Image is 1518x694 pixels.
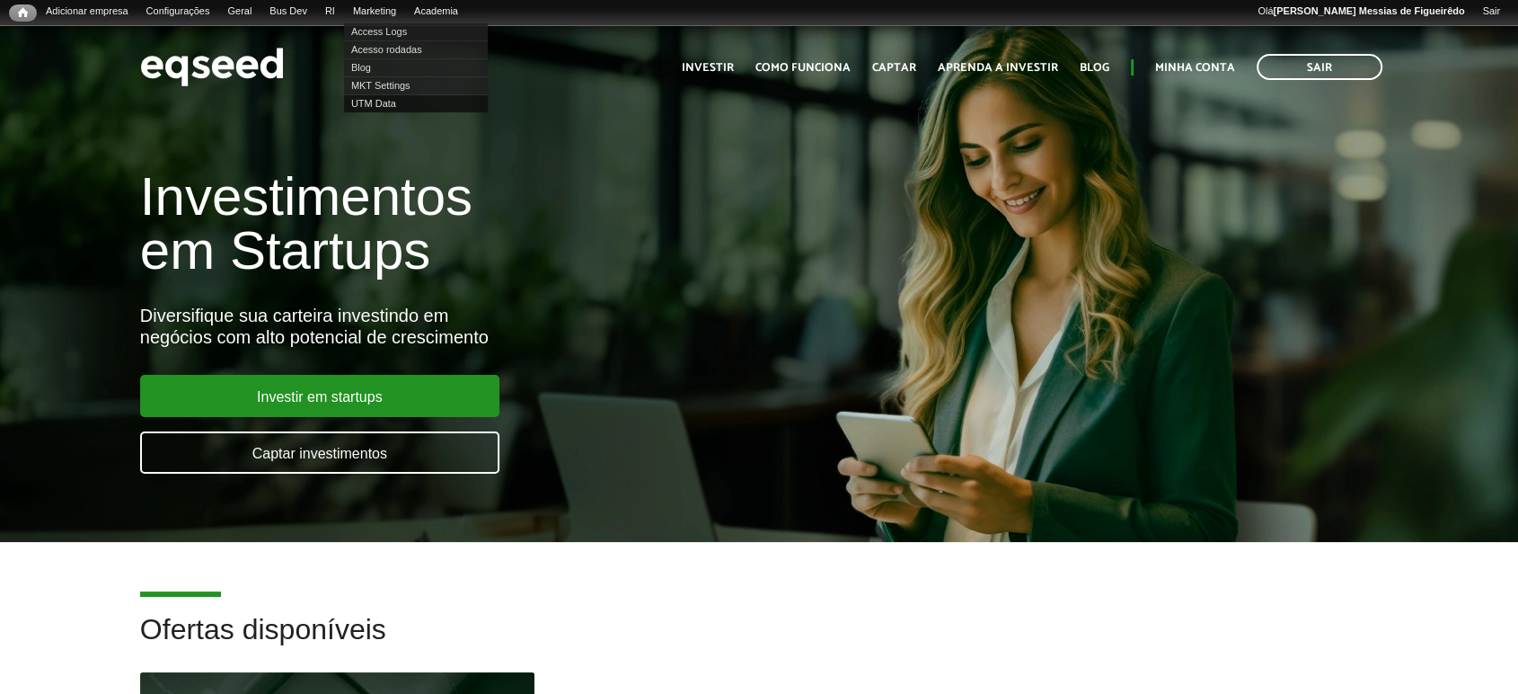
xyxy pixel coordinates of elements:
[1273,5,1464,16] strong: [PERSON_NAME] Messias de Figueirêdo
[18,6,28,19] span: Início
[682,62,734,74] a: Investir
[1249,4,1473,19] a: Olá[PERSON_NAME] Messias de Figueirêdo
[218,4,260,19] a: Geral
[260,4,316,19] a: Bus Dev
[316,4,344,19] a: RI
[344,22,488,40] a: Access Logs
[872,62,916,74] a: Captar
[1155,62,1235,74] a: Minha conta
[755,62,851,74] a: Como funciona
[140,432,499,474] a: Captar investimentos
[140,170,872,278] h1: Investimentos em Startups
[1257,54,1382,80] a: Sair
[405,4,467,19] a: Academia
[1080,62,1109,74] a: Blog
[1473,4,1509,19] a: Sair
[140,43,284,91] img: EqSeed
[140,375,499,417] a: Investir em startups
[37,4,137,19] a: Adicionar empresa
[140,305,872,348] div: Diversifique sua carteira investindo em negócios com alto potencial de crescimento
[938,62,1058,74] a: Aprenda a investir
[140,614,1378,672] h2: Ofertas disponíveis
[137,4,219,19] a: Configurações
[344,4,405,19] a: Marketing
[9,4,37,22] a: Início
